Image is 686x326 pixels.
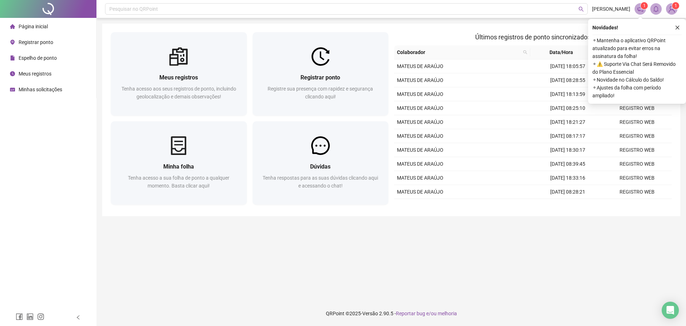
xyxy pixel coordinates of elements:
[523,50,527,54] span: search
[397,91,443,97] span: MATEUS DE ARAÚJO
[637,6,643,12] span: notification
[397,48,520,56] span: Colaborador
[16,313,23,320] span: facebook
[10,87,15,92] span: schedule
[111,32,247,116] a: Meus registrosTenha acesso aos seus registros de ponto, incluindo geolocalização e demais observa...
[397,119,443,125] span: MATEUS DE ARAÚJO
[592,37,682,60] span: ⚬ Mantenha o aplicativo QRPoint atualizado para evitar erros na assinatura da folha!
[263,175,378,189] span: Tenha respostas para as suas dúvidas clicando aqui e acessando o chat!
[396,311,457,316] span: Reportar bug e/ou melhoria
[159,74,198,81] span: Meus registros
[533,129,602,143] td: [DATE] 08:17:17
[533,87,602,101] td: [DATE] 18:13:59
[19,39,53,45] span: Registrar ponto
[533,48,590,56] span: Data/Hora
[475,33,591,41] span: Últimos registros de ponto sincronizados
[19,55,57,61] span: Espelho de ponto
[533,101,602,115] td: [DATE] 08:25:10
[530,45,598,59] th: Data/Hora
[96,301,686,326] footer: QRPoint © 2025 - 2.90.5 -
[10,24,15,29] span: home
[111,121,247,205] a: Minha folhaTenha acesso a sua folha de ponto a qualquer momento. Basta clicar aqui!
[397,161,443,167] span: MATEUS DE ARAÚJO
[578,6,584,12] span: search
[602,157,672,171] td: REGISTRO WEB
[397,77,443,83] span: MATEUS DE ARAÚJO
[592,24,618,31] span: Novidades !
[533,185,602,199] td: [DATE] 08:28:21
[19,87,62,92] span: Minhas solicitações
[602,129,672,143] td: REGISTRO WEB
[10,40,15,45] span: environment
[602,115,672,129] td: REGISTRO WEB
[37,313,44,320] span: instagram
[26,313,34,320] span: linkedin
[76,315,81,320] span: left
[300,74,340,81] span: Registrar ponto
[19,71,51,77] span: Meus registros
[602,143,672,157] td: REGISTRO WEB
[362,311,378,316] span: Versão
[592,84,682,99] span: ⚬ Ajustes da folha com período ampliado!
[163,163,194,170] span: Minha folha
[10,55,15,60] span: file
[675,3,677,8] span: 1
[397,147,443,153] span: MATEUS DE ARAÚJO
[641,2,648,9] sup: 1
[268,86,373,99] span: Registre sua presença com rapidez e segurança clicando aqui!
[672,2,679,9] sup: Atualize o seu contato no menu Meus Dados
[653,6,659,12] span: bell
[397,189,443,195] span: MATEUS DE ARAÚJO
[397,105,443,111] span: MATEUS DE ARAÚJO
[666,4,677,14] img: 75646
[662,302,679,319] div: Open Intercom Messenger
[253,32,389,116] a: Registrar pontoRegistre sua presença com rapidez e segurança clicando aqui!
[397,175,443,181] span: MATEUS DE ARAÚJO
[128,175,229,189] span: Tenha acesso a sua folha de ponto a qualquer momento. Basta clicar aqui!
[10,71,15,76] span: clock-circle
[533,143,602,157] td: [DATE] 18:30:17
[533,171,602,185] td: [DATE] 18:33:16
[397,133,443,139] span: MATEUS DE ARAÚJO
[397,63,443,69] span: MATEUS DE ARAÚJO
[533,157,602,171] td: [DATE] 08:39:45
[533,115,602,129] td: [DATE] 18:21:27
[121,86,236,99] span: Tenha acesso aos seus registros de ponto, incluindo geolocalização e demais observações!
[592,76,682,84] span: ⚬ Novidade no Cálculo do Saldo!
[675,25,680,30] span: close
[310,163,330,170] span: Dúvidas
[602,185,672,199] td: REGISTRO WEB
[533,199,602,213] td: [DATE] 18:07:39
[602,171,672,185] td: REGISTRO WEB
[533,59,602,73] td: [DATE] 18:05:57
[19,24,48,29] span: Página inicial
[522,47,529,58] span: search
[592,5,630,13] span: [PERSON_NAME]
[592,60,682,76] span: ⚬ ⚠️ Suporte Via Chat Será Removido do Plano Essencial
[602,101,672,115] td: REGISTRO WEB
[643,3,646,8] span: 1
[602,199,672,213] td: REGISTRO WEB
[253,121,389,205] a: DúvidasTenha respostas para as suas dúvidas clicando aqui e acessando o chat!
[533,73,602,87] td: [DATE] 08:28:55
